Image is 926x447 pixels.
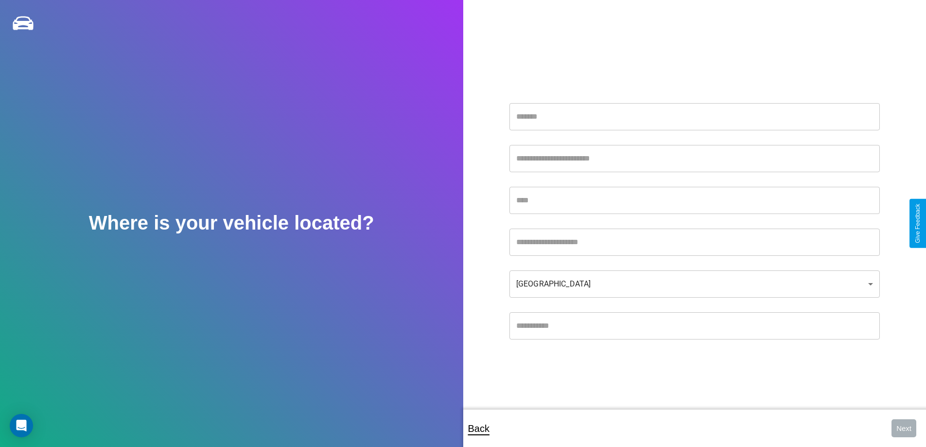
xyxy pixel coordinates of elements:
[914,204,921,243] div: Give Feedback
[468,420,489,437] p: Back
[509,270,880,298] div: [GEOGRAPHIC_DATA]
[89,212,374,234] h2: Where is your vehicle located?
[10,414,33,437] div: Open Intercom Messenger
[891,419,916,437] button: Next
